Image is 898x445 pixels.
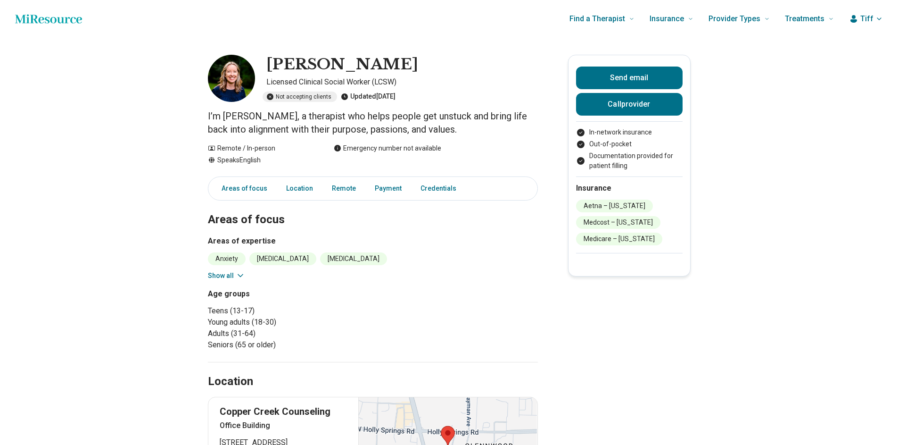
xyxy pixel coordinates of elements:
[860,13,873,25] span: Tiff
[326,179,362,198] a: Remote
[576,127,683,137] li: In-network insurance
[849,13,883,25] button: Tiff
[576,93,683,116] button: Callprovider
[208,189,538,228] h2: Areas of focus
[208,252,246,265] li: Anxiety
[320,252,387,265] li: [MEDICAL_DATA]
[208,271,245,281] button: Show all
[266,55,418,75] h1: [PERSON_NAME]
[208,305,369,317] li: Teens (13-17)
[569,12,625,25] span: Find a Therapist
[208,235,538,247] h3: Areas of expertise
[263,92,337,102] div: Not accepting clients
[576,233,662,245] li: Medicare – [US_STATE]
[576,200,653,212] li: Aetna – [US_STATE]
[220,405,347,418] p: Copper Creek Counseling
[709,12,760,25] span: Provider Types
[785,12,824,25] span: Treatments
[15,9,82,28] a: Home page
[576,151,683,171] li: Documentation provided for patient filling
[576,67,683,89] button: Send email
[280,179,319,198] a: Location
[208,317,369,328] li: Young adults (18-30)
[576,127,683,171] ul: Payment options
[208,339,369,351] li: Seniors (65 or older)
[208,155,315,165] div: Speaks English
[369,179,407,198] a: Payment
[576,139,683,149] li: Out-of-pocket
[220,420,347,431] p: Office Building
[208,109,538,136] p: I’m [PERSON_NAME], a therapist who helps people get unstuck and bring life back into alignment wi...
[208,288,369,300] h3: Age groups
[266,76,538,88] p: Licensed Clinical Social Worker (LCSW)
[208,374,253,390] h2: Location
[249,252,316,265] li: [MEDICAL_DATA]
[576,183,683,194] h2: Insurance
[576,216,660,229] li: Medcost – [US_STATE]
[210,179,273,198] a: Areas of focus
[208,143,315,153] div: Remote / In-person
[208,55,255,102] img: Bethany Lindemuth, Licensed Clinical Social Worker (LCSW)
[208,328,369,339] li: Adults (31-64)
[334,143,441,153] div: Emergency number not available
[650,12,684,25] span: Insurance
[341,92,395,102] div: Updated [DATE]
[415,179,468,198] a: Credentials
